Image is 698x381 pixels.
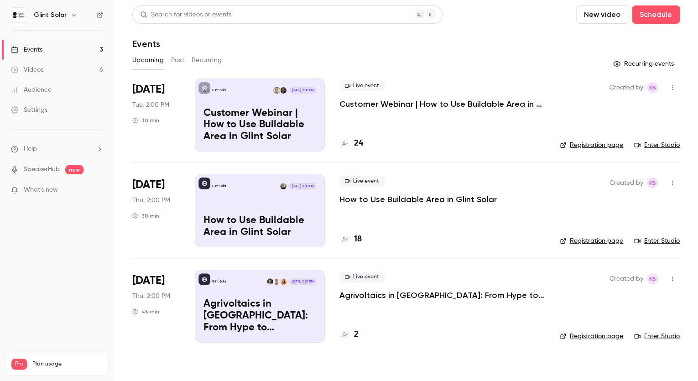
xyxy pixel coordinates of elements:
[609,273,643,284] span: Created by
[354,233,362,245] h4: 18
[634,236,680,245] a: Enter Studio
[32,360,103,368] span: Plan usage
[649,273,656,284] span: KB
[132,292,170,301] span: Thu, 2:00 PM
[560,236,623,245] a: Registration page
[11,105,47,115] div: Settings
[195,174,325,247] a: How to Use Buildable Area in Glint Solar Glint SolarKai Erspamer[DATE] 2:00 PMHow to Use Buildabl...
[339,233,362,245] a: 18
[632,5,680,24] button: Schedule
[212,88,226,93] p: Glint Solar
[289,87,316,94] span: [DATE] 2:00 PM
[132,78,180,151] div: Sep 16 Tue, 2:00 PM (Europe/Berlin)
[339,176,385,187] span: Live event
[289,183,316,189] span: [DATE] 2:00 PM
[132,273,165,288] span: [DATE]
[339,99,545,110] a: Customer Webinar | How to Use Buildable Area in Glint Solar
[132,53,164,68] button: Upcoming
[339,137,363,150] a: 24
[339,80,385,91] span: Live event
[192,53,222,68] button: Recurring
[65,165,83,174] span: new
[24,165,60,174] a: SpeakerHub
[273,278,280,285] img: Even Kvelland
[132,38,160,49] h1: Events
[11,144,103,154] li: help-dropdown-opener
[649,82,656,93] span: KB
[609,57,680,71] button: Recurring events
[634,332,680,341] a: Enter Studio
[132,100,169,110] span: Tue, 2:00 PM
[212,184,226,188] p: Glint Solar
[280,87,286,94] img: Patrick Ziolkowski
[609,177,643,188] span: Created by
[280,183,286,189] img: Kai Erspamer
[11,65,43,74] div: Videos
[195,270,325,343] a: Agrivoltaics in Europe: From Hype to ImplementationGlint SolarLise-Marie BieberEven KvellandHaral...
[267,278,273,285] img: Harald Olderheim
[195,78,325,151] a: Customer Webinar | How to Use Buildable Area in Glint Solar Glint SolarPatrick ZiolkowskiKersten ...
[280,278,286,285] img: Lise-Marie Bieber
[212,279,226,284] p: Glint Solar
[647,82,658,93] span: Kathy Barrios
[24,144,37,154] span: Help
[273,87,280,94] img: Kersten Williams
[203,215,316,239] p: How to Use Buildable Area in Glint Solar
[339,329,359,341] a: 2
[289,278,316,285] span: [DATE] 2:00 PM
[132,196,170,205] span: Thu, 2:00 PM
[609,82,643,93] span: Created by
[339,271,385,282] span: Live event
[171,53,184,68] button: Past
[140,10,231,20] div: Search for videos or events
[203,108,316,143] p: Customer Webinar | How to Use Buildable Area in Glint Solar
[576,5,628,24] button: New video
[132,82,165,97] span: [DATE]
[647,177,658,188] span: Kathy Barrios
[339,290,545,301] a: Agrivoltaics in [GEOGRAPHIC_DATA]: From Hype to Implementation
[24,185,58,195] span: What's new
[339,194,497,205] a: How to Use Buildable Area in Glint Solar
[634,141,680,150] a: Enter Studio
[92,186,103,194] iframe: Noticeable Trigger
[647,273,658,284] span: Kathy Barrios
[11,359,27,370] span: Pro
[11,45,42,54] div: Events
[132,177,165,192] span: [DATE]
[132,270,180,343] div: Sep 25 Thu, 2:00 PM (Europe/Berlin)
[354,329,359,341] h4: 2
[34,10,67,20] h6: Glint Solar
[560,332,623,341] a: Registration page
[132,174,180,247] div: Sep 18 Thu, 2:00 PM (Europe/Berlin)
[11,8,26,22] img: Glint Solar
[203,298,316,334] p: Agrivoltaics in [GEOGRAPHIC_DATA]: From Hype to Implementation
[11,85,52,94] div: Audience
[649,177,656,188] span: KB
[354,137,363,150] h4: 24
[560,141,623,150] a: Registration page
[132,308,159,315] div: 45 min
[132,212,159,219] div: 30 min
[132,117,159,124] div: 30 min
